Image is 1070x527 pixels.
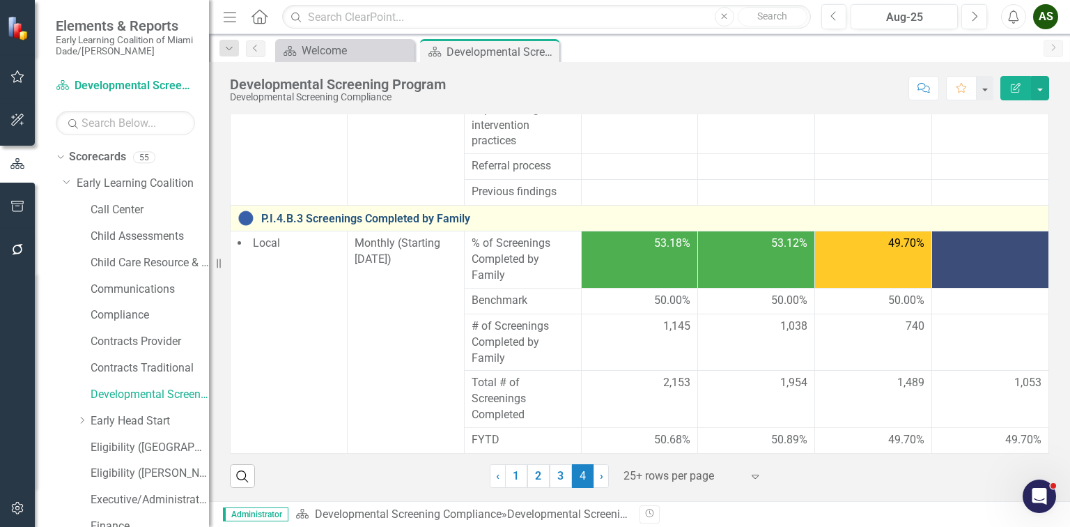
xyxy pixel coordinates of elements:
div: Developmental Screening Compliance [230,92,446,102]
a: Eligibility ([GEOGRAPHIC_DATA]) [91,440,209,456]
td: Double-Click to Edit [815,288,932,314]
div: Developmental Screening Program [230,77,446,92]
span: 53.12% [771,236,807,252]
div: » [295,507,629,523]
a: P.I.4.B.3 Screenings Completed by Family [261,213,1041,225]
span: 49.70% [1005,432,1041,448]
div: Welcome [302,42,411,59]
span: Benchmark [472,293,574,309]
span: 1,489 [897,375,924,391]
a: Contracts Provider [91,334,209,350]
span: 1,053 [1014,375,1041,391]
a: Child Care Resource & Referral (CCR&R) [91,255,209,271]
td: Double-Click to Edit [581,288,698,314]
span: 2,153 [663,375,690,391]
img: ClearPoint Strategy [7,15,31,40]
a: Eligibility ([PERSON_NAME]) [91,466,209,482]
td: Double-Click to Edit [698,81,815,153]
span: Referral process [472,158,574,174]
span: › [600,469,603,482]
div: Developmental Screening Program [507,507,678,521]
iframe: Intercom live chat [1023,480,1056,513]
a: Communications [91,282,209,298]
span: Previous findings [472,184,574,200]
td: Double-Click to Edit [347,231,464,454]
span: 50.00% [888,293,924,309]
span: 50.89% [771,432,807,448]
span: 1,954 [780,375,807,391]
a: Early Learning Coalition [77,176,209,192]
div: Aug-25 [855,9,953,26]
a: Early Head Start [91,413,209,429]
a: Compliance [91,307,209,323]
span: 49.70% [888,432,924,448]
button: Aug-25 [851,4,958,29]
span: Process for implementing intervention practices [472,86,574,149]
button: Search [738,7,807,26]
a: Child Assessments [91,229,209,245]
span: Elements & Reports [56,17,195,34]
span: 1,038 [780,319,807,335]
a: 2 [527,464,550,488]
td: Double-Click to Edit [698,314,815,371]
span: 50.68% [654,432,690,448]
a: Contracts Traditional [91,360,209,376]
span: ‹ [496,469,499,482]
a: Developmental Screening Compliance [315,507,502,521]
a: Scorecards [69,149,126,165]
input: Search Below... [56,111,195,135]
span: 53.18% [654,236,690,252]
span: 740 [906,319,924,335]
span: % of Screenings Completed by Family [472,236,574,284]
a: Welcome [279,42,411,59]
td: Double-Click to Edit [464,314,581,371]
span: Total # of Screenings Completed [472,375,574,423]
a: Executive/Administrative [91,492,209,508]
span: 4 [572,464,594,488]
span: # of Screenings Completed by Family [472,319,574,367]
td: Double-Click to Edit [464,180,581,206]
a: 3 [550,464,572,488]
a: Call Center [91,202,209,218]
small: Early Learning Coalition of Miami Dade/[PERSON_NAME] [56,34,195,57]
a: 1 [505,464,527,488]
span: Search [757,10,787,22]
button: AS [1033,4,1058,29]
span: Administrator [223,507,288,521]
td: Double-Click to Edit [231,231,348,454]
a: Developmental Screening Compliance [91,387,209,403]
td: Double-Click to Edit [698,288,815,314]
td: Double-Click to Edit [464,81,581,153]
img: No Information [238,210,254,227]
td: Double-Click to Edit [815,314,932,371]
div: Monthly (Starting [DATE]) [355,236,457,268]
td: Double-Click to Edit [698,154,815,180]
td: Double-Click to Edit [698,180,815,206]
td: Double-Click to Edit [464,288,581,314]
span: Local [253,236,280,250]
td: Double-Click to Edit [932,288,1049,314]
div: 55 [133,151,155,163]
td: Double-Click to Edit Right Click for Context Menu [231,206,1049,231]
div: Developmental Screening Program [447,43,556,61]
span: 49.70% [888,236,924,252]
td: Double-Click to Edit [581,314,698,371]
span: 50.00% [654,293,690,309]
td: Double-Click to Edit [464,154,581,180]
td: Double-Click to Edit [932,314,1049,371]
span: 50.00% [771,293,807,309]
a: Developmental Screening Compliance [56,78,195,94]
span: 1,145 [663,319,690,335]
span: FYTD [472,432,574,448]
input: Search ClearPoint... [282,5,810,29]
